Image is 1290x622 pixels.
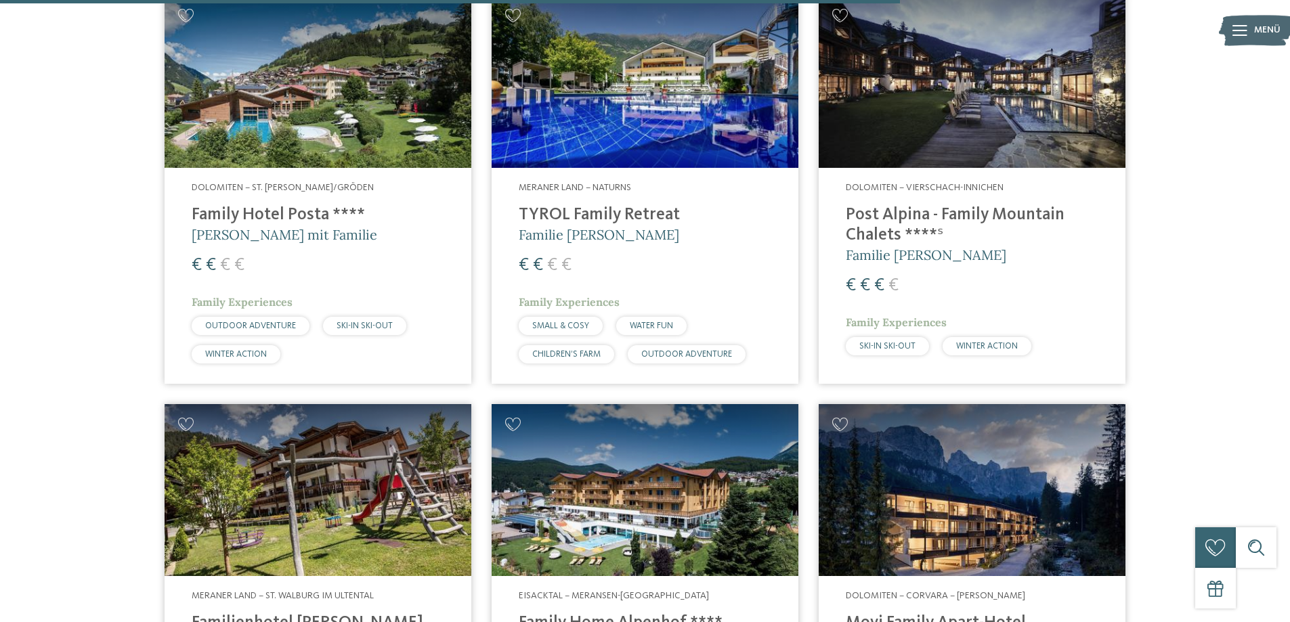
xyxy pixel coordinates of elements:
span: Family Experiences [519,295,620,309]
span: € [206,257,216,274]
span: OUTDOOR ADVENTURE [205,321,296,330]
span: SMALL & COSY [532,321,589,330]
span: Familie [PERSON_NAME] [519,226,679,243]
span: € [846,277,856,294]
span: WATER FUN [630,321,673,330]
h4: TYROL Family Retreat [519,205,771,225]
span: SKI-IN SKI-OUT [859,342,916,351]
span: Dolomiten – Vierschach-Innichen [846,183,1004,192]
h4: Post Alpina - Family Mountain Chalets ****ˢ [846,205,1098,246]
img: Family Home Alpenhof **** [492,404,798,577]
span: Eisacktal – Meransen-[GEOGRAPHIC_DATA] [519,591,709,600]
span: Dolomiten – Corvara – [PERSON_NAME] [846,591,1025,600]
span: € [234,257,244,274]
span: Meraner Land – St. Walburg im Ultental [192,591,374,600]
span: € [860,277,870,294]
span: [PERSON_NAME] mit Familie [192,226,377,243]
span: € [519,257,529,274]
span: € [561,257,572,274]
span: € [220,257,230,274]
img: Familienhotels gesucht? Hier findet ihr die besten! [819,404,1125,577]
span: Family Experiences [846,315,947,329]
span: SKI-IN SKI-OUT [337,321,393,330]
span: Familie [PERSON_NAME] [846,246,1006,263]
span: € [547,257,557,274]
span: Dolomiten – St. [PERSON_NAME]/Gröden [192,183,374,192]
img: Familienhotels gesucht? Hier findet ihr die besten! [165,404,471,577]
span: € [533,257,543,274]
span: € [874,277,884,294]
span: CHILDREN’S FARM [532,350,601,359]
span: OUTDOOR ADVENTURE [641,350,732,359]
span: Family Experiences [192,295,293,309]
span: € [888,277,899,294]
span: Meraner Land – Naturns [519,183,631,192]
span: WINTER ACTION [205,350,267,359]
h4: Family Hotel Posta **** [192,205,444,225]
span: WINTER ACTION [956,342,1018,351]
span: € [192,257,202,274]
